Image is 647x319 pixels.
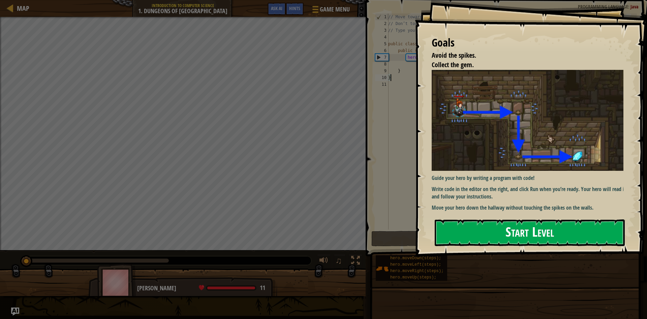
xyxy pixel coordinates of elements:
[432,60,474,69] span: Collect the gem.
[423,60,622,70] li: Collect the gem.
[271,5,282,11] span: Ask AI
[432,70,628,171] img: Dungeons of kithgard
[97,264,136,301] img: thang_avatar_frame.png
[334,255,345,268] button: ♫
[375,47,389,54] div: 6
[375,61,389,68] div: 8
[137,284,270,293] div: [PERSON_NAME]
[432,174,628,182] p: Guide your hero by writing a program with code!
[375,14,389,20] div: 1
[199,285,265,291] div: health: 11 / 11
[375,34,389,41] div: 4
[375,27,389,34] div: 3
[390,256,441,261] span: hero.moveDown(steps);
[390,262,441,267] span: hero.moveLeft(steps);
[375,41,389,47] div: 5
[260,284,265,292] span: 11
[432,35,623,51] div: Goals
[375,81,389,88] div: 11
[371,231,637,246] button: Run
[423,51,622,60] li: Avoid the spikes.
[432,185,628,201] p: Write code in the editor on the right, and click Run when you’re ready. Your hero will read it an...
[289,5,300,11] span: Hints
[375,54,389,61] div: 7
[317,255,331,268] button: Adjust volume
[390,269,443,273] span: hero.moveRight(steps);
[432,204,628,212] p: Move your hero down the hallway without touching the spikes on the walls.
[375,74,389,81] div: 10
[375,20,389,27] div: 2
[335,256,342,266] span: ♫
[432,51,476,60] span: Avoid the spikes.
[435,219,625,246] button: Start Level
[349,255,362,268] button: Toggle fullscreen
[13,4,29,13] a: Map
[11,308,19,316] button: Ask AI
[17,4,29,13] span: Map
[390,275,436,280] span: hero.moveUp(steps);
[375,68,389,74] div: 9
[320,5,350,14] span: Game Menu
[376,262,389,275] img: portrait.png
[307,3,354,19] button: Game Menu
[268,3,286,15] button: Ask AI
